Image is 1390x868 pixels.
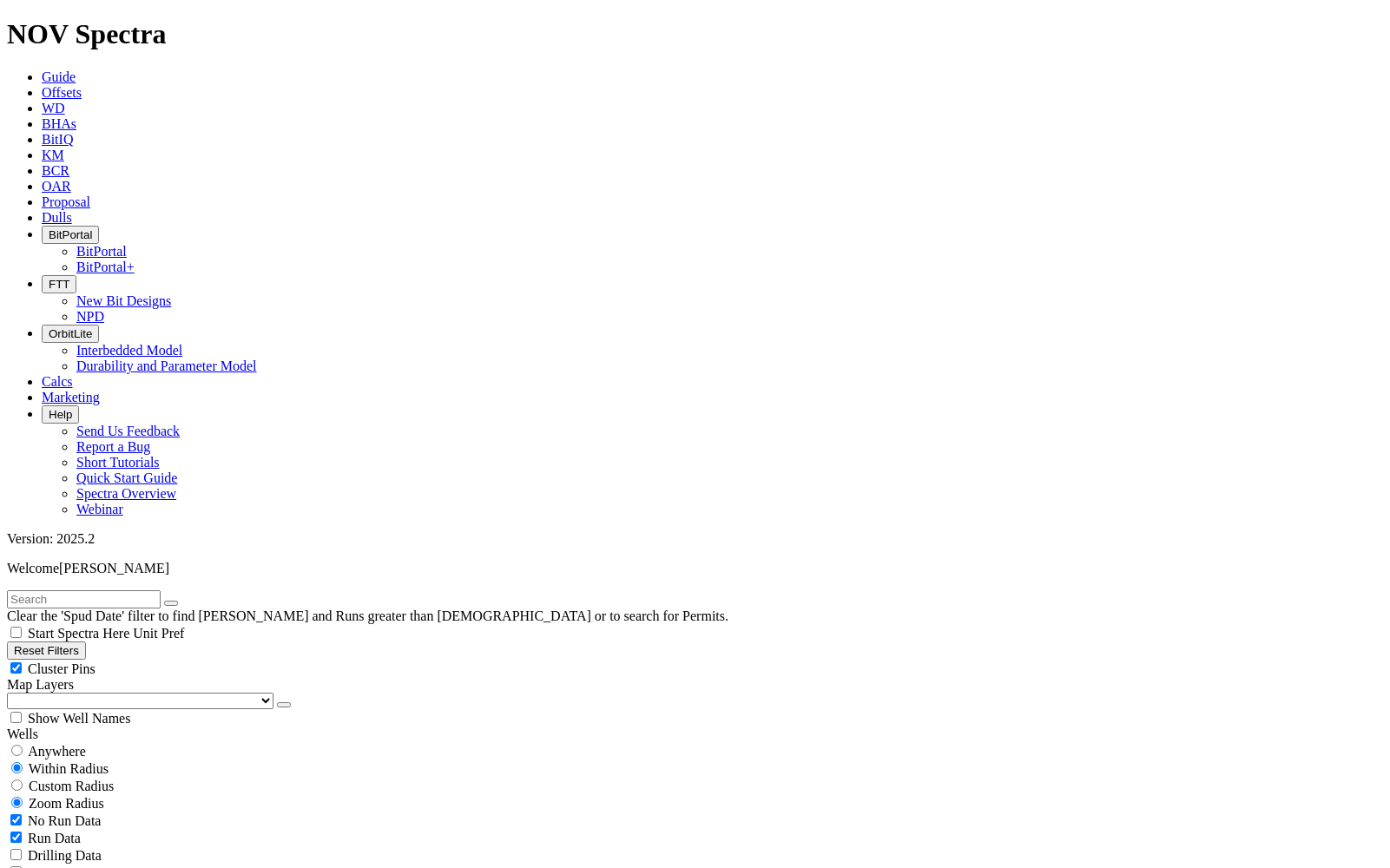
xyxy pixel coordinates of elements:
[76,343,182,358] a: Interbedded Model
[76,358,257,373] a: Durability and Parameter Model
[42,148,64,162] a: KM
[7,18,1383,50] h1: NOV Spectra
[28,848,102,863] span: Drilling Data
[76,439,150,454] a: Report a Bug
[42,101,65,115] a: WD
[76,244,127,259] a: BitPortal
[42,325,99,343] button: OrbitLite
[42,275,76,293] button: FTT
[7,677,74,692] span: Map Layers
[42,179,71,194] a: OAR
[49,228,92,241] span: BitPortal
[42,405,79,424] button: Help
[76,293,171,308] a: New Bit Designs
[28,661,96,676] span: Cluster Pins
[7,608,728,623] span: Clear the 'Spud Date' filter to find [PERSON_NAME] and Runs greater than [DEMOGRAPHIC_DATA] or to...
[76,424,180,438] a: Send Us Feedback
[49,327,92,340] span: OrbitLite
[42,194,90,209] a: Proposal
[42,163,69,178] a: BCR
[76,486,176,501] a: Spectra Overview
[29,761,109,776] span: Within Radius
[59,561,169,575] span: [PERSON_NAME]
[7,727,1383,742] div: Wells
[42,132,73,147] a: BitIQ
[7,531,1383,547] div: Version: 2025.2
[49,278,69,291] span: FTT
[7,561,1383,576] p: Welcome
[42,85,82,100] a: Offsets
[7,590,161,608] input: Search
[7,641,86,660] button: Reset Filters
[42,226,99,244] button: BitPortal
[29,779,114,793] span: Custom Radius
[28,831,81,845] span: Run Data
[133,626,184,641] span: Unit Pref
[10,627,22,638] input: Start Spectra Here
[29,796,104,811] span: Zoom Radius
[28,813,101,828] span: No Run Data
[28,711,130,726] span: Show Well Names
[76,455,160,470] a: Short Tutorials
[42,116,76,131] a: BHAs
[28,626,129,641] span: Start Spectra Here
[42,390,100,404] a: Marketing
[42,210,72,225] a: Dulls
[42,374,73,389] a: Calcs
[76,309,104,324] a: NPD
[76,260,135,274] a: BitPortal+
[42,69,76,84] a: Guide
[76,502,123,516] a: Webinar
[49,408,72,421] span: Help
[76,470,177,485] a: Quick Start Guide
[28,744,86,759] span: Anywhere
